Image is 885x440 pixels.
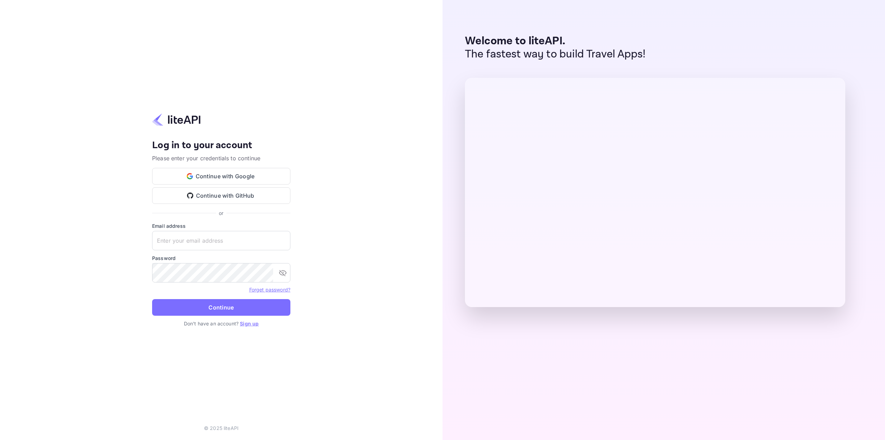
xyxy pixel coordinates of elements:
img: liteAPI Dashboard Preview [465,78,845,307]
label: Email address [152,222,290,230]
p: The fastest way to build Travel Apps! [465,48,646,61]
img: liteapi [152,113,201,126]
input: Enter your email address [152,231,290,250]
label: Password [152,254,290,262]
a: Forget password? [249,286,290,293]
button: Continue with GitHub [152,187,290,204]
p: Welcome to liteAPI. [465,35,646,48]
a: Sign up [240,321,259,326]
p: Please enter your credentials to continue [152,154,290,162]
a: Forget password? [249,287,290,293]
button: Continue [152,299,290,316]
h4: Log in to your account [152,140,290,152]
button: toggle password visibility [276,266,290,280]
p: Don't have an account? [152,320,290,327]
button: Continue with Google [152,168,290,185]
p: or [219,209,223,217]
p: © 2025 liteAPI [204,424,239,432]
